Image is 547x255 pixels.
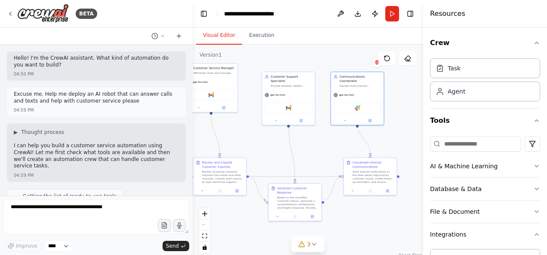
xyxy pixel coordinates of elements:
[404,8,416,20] button: Hide right sidebar
[199,208,210,219] button: zoom in
[361,188,379,193] button: No output available
[14,143,179,169] p: I can help you build a customer service automation using CrewAI! Let me first check what tools ar...
[448,87,465,96] div: Agent
[289,118,313,123] button: Open in side panel
[202,161,243,169] div: Monitor and Classify Customer Inquiries
[14,172,34,179] div: 04:59 PM
[380,188,395,193] button: Open in side panel
[430,31,540,55] button: Crew
[193,66,235,70] div: Customer Service Manager
[21,129,64,136] span: Thought process
[193,158,246,196] div: Monitor and Classify Customer InquiriesMonitor incoming customer inquiries from email and other c...
[249,174,341,179] g: Edge from b8df70c6-aad0-4031-989f-8b5a35fa8c30 to 02ac51c1-46a1-4b4e-8be0-0a7582c4b283
[17,4,69,23] img: Logo
[14,91,179,104] p: Excuse me. Help me deploy an AI robot that can answer calls and texts and help with customer serv...
[430,55,540,108] div: Crew
[430,185,482,193] div: Database & Data
[430,162,498,170] div: AI & Machine Learning
[242,27,281,45] button: Execution
[430,109,540,133] button: Tools
[193,71,235,75] div: Efficiently route and manage customer inquiries across multiple channels (email, chat), ensuring ...
[286,123,297,181] g: Edge from 8a1ce8f8-db1d-45a4-9161-0f2b1020f1da to 7d9a032f-1dfb-4628-b87d-c0526c497534
[330,72,384,125] div: Communications CoordinatorHandle multi-channel communication coordination including Slack notific...
[14,107,34,113] div: 04:59 PM
[23,193,117,200] span: Getting the list of ready-to-use tools
[352,170,394,184] div: Send internal notifications to the team about high-priority customer issues, create follow-up rem...
[16,243,37,249] span: Improve
[355,106,360,111] img: Slack
[199,231,210,242] button: fit view
[14,71,34,77] div: 04:50 PM
[430,9,465,19] h4: Resources
[209,115,222,155] g: Edge from 0e47734f-b9b0-4da6-8b4a-973cb3af93b9 to b8df70c6-aad0-4031-989f-8b5a35fa8c30
[286,106,291,111] img: Gmail
[249,174,266,202] g: Edge from b8df70c6-aad0-4031-989f-8b5a35fa8c30 to 7d9a032f-1dfb-4628-b87d-c0526c497534
[270,84,312,88] div: Provide detailed, helpful responses to customer inquiries, troubleshoot common issues, and create...
[371,57,382,68] button: Delete node
[148,31,169,41] button: Switch to previous chat
[172,31,186,41] button: Start a new chat
[199,208,210,253] div: React Flow controls
[14,55,179,68] p: Hello! I'm the CrewAI assistant. What kind of automation do you want to build?
[166,243,179,249] span: Send
[199,242,210,253] button: toggle interactivity
[339,84,381,88] div: Handle multi-channel communication coordination including Slack notifications for internal team u...
[158,219,171,232] button: Upload files
[324,174,341,202] g: Edge from 7d9a032f-1dfb-4628-b87d-c0526c497534 to 02ac51c1-46a1-4b4e-8be0-0a7582c4b283
[430,207,480,216] div: File & Document
[355,123,372,155] g: Edge from 10d68e33-6163-4d69-a171-59fc87233e9e to 02ac51c1-46a1-4b4e-8be0-0a7582c4b283
[268,183,322,221] div: Generate Customer ResponseBased on the classified customer inquiry, generate a comprehensive, pro...
[352,161,394,169] div: Coordinate Internal Communications
[305,214,320,219] button: Open in side panel
[430,223,540,246] button: Integrations
[14,129,18,136] span: ▶
[3,240,41,252] button: Improve
[430,178,540,200] button: Database & Data
[270,93,285,97] span: gpt-4o-mini
[173,219,186,232] button: Click to speak your automation idea
[209,93,214,98] img: Gmail
[430,155,540,177] button: AI & Machine Learning
[196,27,242,45] button: Visual Editor
[286,214,304,219] button: No output available
[358,118,382,123] button: Open in side panel
[198,8,210,20] button: Hide left sidebar
[184,63,238,112] div: Customer Service ManagerEfficiently route and manage customer inquiries across multiple channels ...
[224,9,274,18] nav: breadcrumb
[261,72,315,125] div: Customer Support SpecialistProvide detailed, helpful responses to customer inquiries, troubleshoo...
[307,240,311,249] span: 3
[339,75,381,83] div: Communications Coordinator
[14,129,64,136] button: ▶Thought process
[270,75,312,83] div: Customer Support Specialist
[277,196,319,209] div: Based on the classified customer inquiry, generate a comprehensive, professional, and helpful res...
[277,186,319,195] div: Generate Customer Response
[163,241,189,251] button: Send
[292,237,325,252] button: 3
[448,64,461,73] div: Task
[339,93,354,97] span: gpt-4o-mini
[202,170,243,184] div: Monitor incoming customer inquiries from email and other channels. Classify each inquiry by type ...
[230,188,244,193] button: Open in side panel
[430,230,466,239] div: Integrations
[76,9,97,19] div: BETA
[430,200,540,223] button: File & Document
[212,105,236,110] button: Open in side panel
[193,80,208,84] span: gpt-4o-mini
[343,158,397,196] div: Coordinate Internal CommunicationsSend internal notifications to the team about high-priority cus...
[200,52,222,58] div: Version 1
[211,188,229,193] button: No output available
